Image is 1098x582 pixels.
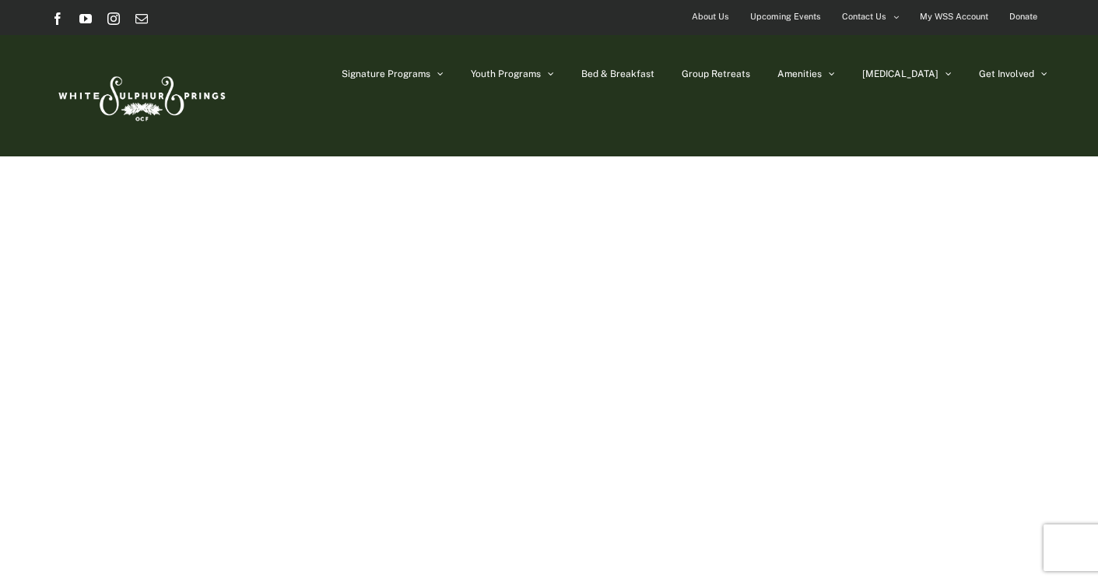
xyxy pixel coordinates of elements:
a: Amenities [777,35,835,113]
a: Email [135,12,148,25]
a: Get Involved [979,35,1047,113]
a: Group Retreats [682,35,750,113]
span: Upcoming Events [750,5,821,28]
a: Facebook [51,12,64,25]
span: My WSS Account [920,5,988,28]
span: Bed & Breakfast [581,69,654,79]
nav: Main Menu [342,35,1047,113]
span: [MEDICAL_DATA] [862,69,938,79]
a: YouTube [79,12,92,25]
a: [MEDICAL_DATA] [862,35,952,113]
span: Get Involved [979,69,1034,79]
span: Donate [1009,5,1037,28]
img: White Sulphur Springs Logo [51,59,230,132]
span: Amenities [777,69,822,79]
a: Instagram [107,12,120,25]
a: Youth Programs [471,35,554,113]
span: Group Retreats [682,69,750,79]
span: Signature Programs [342,69,430,79]
a: Bed & Breakfast [581,35,654,113]
a: Signature Programs [342,35,444,113]
span: Contact Us [842,5,886,28]
span: About Us [692,5,729,28]
span: Youth Programs [471,69,541,79]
